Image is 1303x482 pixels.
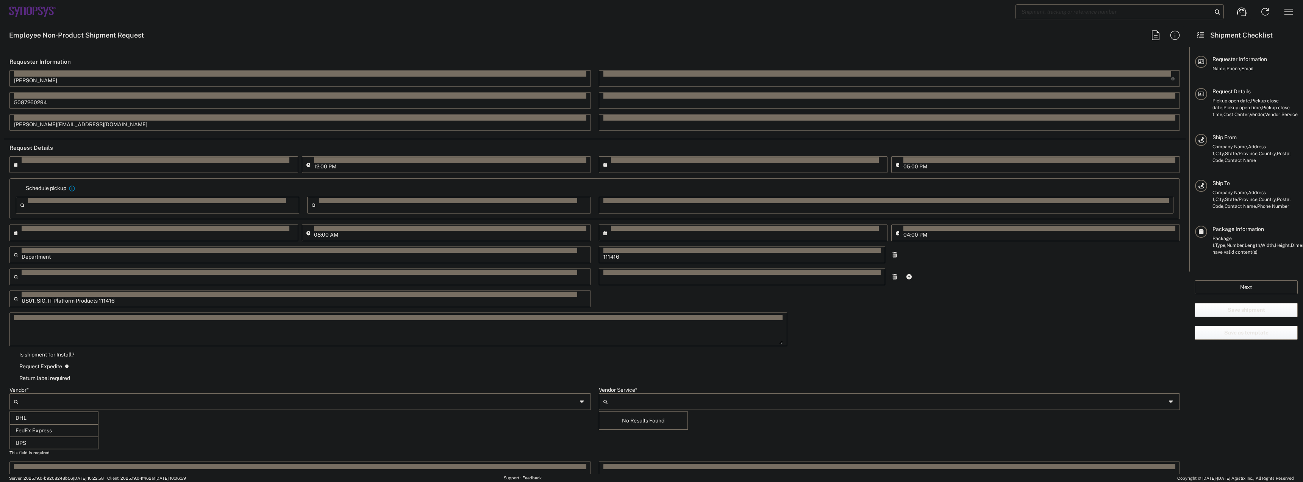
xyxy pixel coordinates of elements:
[16,185,66,191] label: Schedule pickup
[1245,242,1261,248] span: Length,
[599,412,687,429] div: No Results Found
[889,272,900,282] a: Remove Reference
[1275,242,1291,248] span: Height,
[1225,196,1259,202] span: State/Province,
[1212,144,1248,149] span: Company Name,
[504,476,523,480] a: Support
[1195,280,1298,294] button: Next
[9,352,74,358] label: Is shipment for Install?
[1212,134,1237,140] span: Ship From
[1241,66,1254,71] span: Email
[1225,151,1259,156] span: State/Province,
[1215,242,1226,248] span: Type,
[1223,111,1250,117] span: Cost Center,
[1265,111,1298,117] span: Vendor Service
[10,412,98,424] span: DHL
[1216,151,1225,156] span: City,
[1212,88,1251,94] span: Request Details
[522,476,542,480] a: Feedback
[1212,236,1232,248] span: Package 1:
[1225,203,1257,209] span: Contact Name,
[1212,56,1267,62] span: Requester Information
[1212,66,1226,71] span: Name,
[1216,196,1225,202] span: City,
[155,476,186,480] span: [DATE] 10:06:59
[10,437,98,449] span: UPS
[904,272,914,282] a: Add Reference
[9,375,70,381] label: Return label required
[9,363,62,369] label: Request Expedite
[9,386,29,393] label: Vendor
[1259,151,1277,156] span: Country,
[1257,203,1289,209] span: Phone Number
[1223,105,1262,110] span: Pickup open time,
[1259,196,1277,202] span: Country,
[1212,180,1230,186] span: Ship To
[1212,98,1251,104] span: Pickup open date,
[107,476,186,480] span: Client: 2025.19.0-1f462a1
[9,58,71,66] h2: Requester Information
[9,31,144,40] h2: Employee Non-Product Shipment Request
[9,144,53,152] h2: Request Details
[1196,31,1273,40] h2: Shipment Checklist
[889,250,900,260] a: Remove Reference
[9,449,591,456] div: This field is required
[1212,190,1248,195] span: Company Name,
[1226,66,1241,71] span: Phone,
[1195,326,1298,340] button: Save as template
[1250,111,1265,117] span: Vendor,
[1212,226,1264,232] span: Package Information
[9,476,104,480] span: Server: 2025.19.0-b9208248b56
[73,476,104,480] span: [DATE] 10:22:58
[1226,242,1245,248] span: Number,
[10,425,98,436] span: FedEx Express
[1195,303,1298,317] button: Save shipment
[1177,475,1294,482] span: Copyright © [DATE]-[DATE] Agistix Inc., All Rights Reserved
[1225,157,1256,163] span: Contact Name
[599,386,637,393] label: Vendor Service
[1261,242,1275,248] span: Width,
[1016,5,1212,19] input: Shipment, tracking or reference number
